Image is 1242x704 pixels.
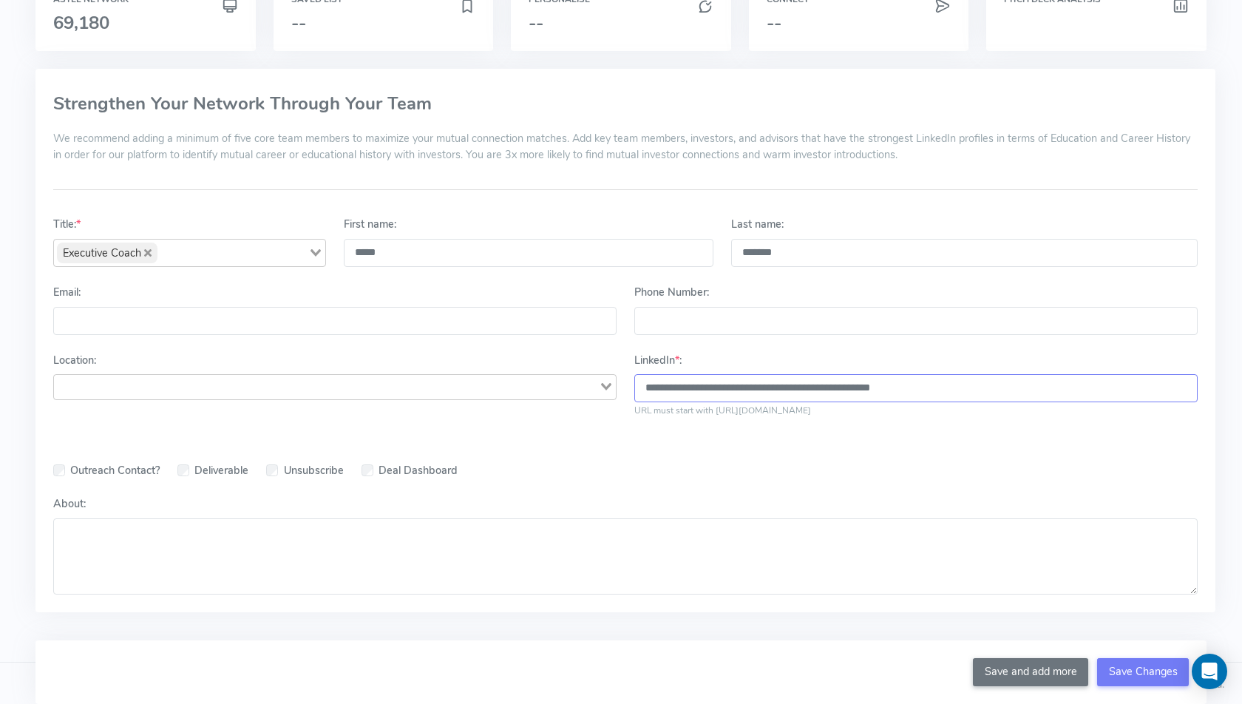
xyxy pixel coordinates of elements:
[55,378,597,396] input: Search for option
[159,243,307,263] input: Search for option
[634,353,682,369] label: LinkedIn :
[291,11,306,35] span: --
[144,249,152,257] button: Deselect Executive Coach
[194,463,248,479] label: Deliverable
[57,243,157,263] span: Executive Coach
[767,13,951,33] h3: --
[284,463,344,479] label: Unsubscribe
[53,239,326,267] div: Search for option
[53,496,86,512] label: About:
[53,11,109,35] span: 69,180
[53,285,81,301] label: Email:
[1192,654,1227,689] div: Open Intercom Messenger
[973,658,1088,686] button: Save and add more
[634,405,811,416] small: URL must start with [URL][DOMAIN_NAME]
[53,94,1198,113] h3: Strengthen Your Network Through Your Team
[344,217,396,233] label: First name:
[731,217,784,233] label: Last name:
[53,353,96,369] label: Location:
[379,463,458,479] label: Deal Dashboard
[634,285,709,301] label: Phone Number:
[53,217,81,233] label: Title:
[529,13,713,33] h3: --
[1097,658,1189,686] button: Save Changes
[53,131,1198,163] p: We recommend adding a minimum of five core team members to maximize your mutual connection matche...
[70,463,160,479] label: Outreach Contact?
[53,374,617,399] div: Search for option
